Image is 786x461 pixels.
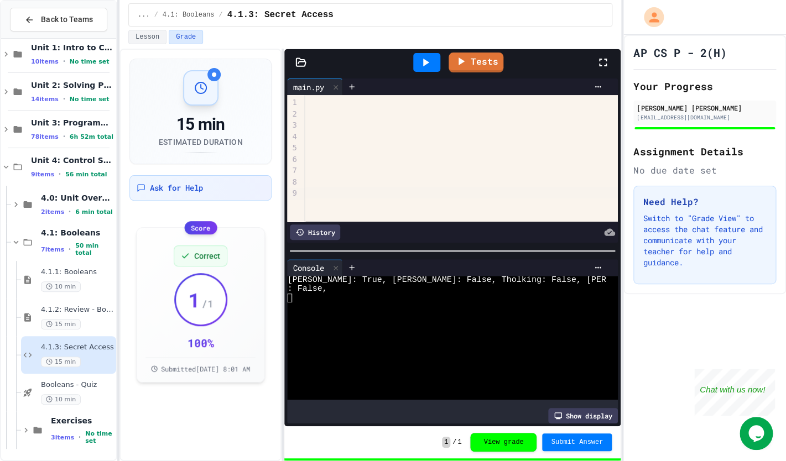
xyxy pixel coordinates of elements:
[287,154,298,166] div: 6
[150,182,203,193] span: Ask for Help
[163,11,215,19] span: 4.1: Booleans
[51,416,114,426] span: Exercises
[633,164,776,177] div: No due date set
[287,188,298,200] div: 9
[41,357,81,367] span: 15 min
[31,43,114,53] span: Unit 1: Intro to Computer Science
[31,171,54,178] span: 9 items
[159,114,243,134] div: 15 min
[65,171,107,178] span: 56 min total
[41,319,81,329] span: 15 min
[637,113,773,122] div: [EMAIL_ADDRESS][DOMAIN_NAME]
[41,228,114,238] span: 4.1: Booleans
[287,120,298,132] div: 3
[51,434,74,441] span: 3 items
[449,53,503,72] a: Tests
[63,132,65,141] span: •
[63,95,65,103] span: •
[188,289,200,311] span: 1
[633,78,776,94] h2: Your Progress
[31,118,114,128] span: Unit 3: Programming with Python
[41,305,114,315] span: 4.1.2: Review - Booleans
[227,8,334,22] span: 4.1.3: Secret Access
[31,80,114,90] span: Unit 2: Solving Problems in Computer Science
[201,296,214,311] span: / 1
[218,11,222,19] span: /
[633,144,776,159] h2: Assignment Details
[69,245,71,254] span: •
[633,45,726,60] h1: AP CS P - 2(H)
[287,259,343,276] div: Console
[85,430,114,444] span: No time set
[70,96,110,103] span: No time set
[41,394,81,405] span: 10 min
[31,133,59,140] span: 78 items
[63,57,65,66] span: •
[41,343,114,352] span: 4.1.3: Secret Access
[287,177,298,188] div: 8
[442,437,450,448] span: 1
[287,78,343,95] div: main.py
[542,433,612,451] button: Submit Answer
[79,433,81,442] span: •
[452,438,456,447] span: /
[41,14,92,25] span: Back to Teams
[70,133,113,140] span: 6h 52m total
[41,281,81,292] span: 10 min
[41,193,114,203] span: 4.0: Unit Overview
[287,97,298,109] div: 1
[138,11,150,19] span: ...
[184,221,217,234] div: Score
[470,433,537,452] button: View grade
[287,285,327,294] span: : False,
[290,224,340,240] div: History
[75,208,113,216] span: 6 min total
[551,438,603,447] span: Submit Answer
[287,109,298,121] div: 2
[740,417,775,450] iframe: chat widget
[59,170,61,179] span: •
[637,103,773,113] div: [PERSON_NAME] [PERSON_NAME]
[287,276,755,285] span: [PERSON_NAME]: True, [PERSON_NAME]: False, Tholking: False, [PERSON_NAME]: True, [PERSON_NAME]
[128,30,166,44] button: Lesson
[194,250,220,261] span: Correct
[31,155,114,165] span: Unit 4: Control Structures
[643,195,767,208] h3: Need Help?
[287,262,329,274] div: Console
[154,11,158,19] span: /
[457,438,461,447] span: 1
[41,268,114,277] span: 4.1.1: Booleans
[287,165,298,177] div: 7
[169,30,203,44] button: Grade
[694,369,775,416] iframe: chat widget
[159,137,243,148] div: Estimated Duration
[643,213,767,268] p: Switch to "Grade View" to access the chat feature and communicate with your teacher for help and ...
[287,81,329,93] div: main.py
[287,132,298,143] div: 4
[161,364,250,373] span: Submitted [DATE] 8:01 AM
[70,58,110,65] span: No time set
[69,207,71,216] span: •
[41,246,64,253] span: 7 items
[548,408,618,423] div: Show display
[188,335,214,350] div: 100 %
[41,380,114,390] span: Booleans - Quiz
[10,8,107,32] button: Back to Teams
[632,4,667,30] div: My Account
[31,58,59,65] span: 10 items
[75,242,114,256] span: 50 min total
[41,208,64,216] span: 2 items
[287,143,298,154] div: 5
[31,96,59,103] span: 14 items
